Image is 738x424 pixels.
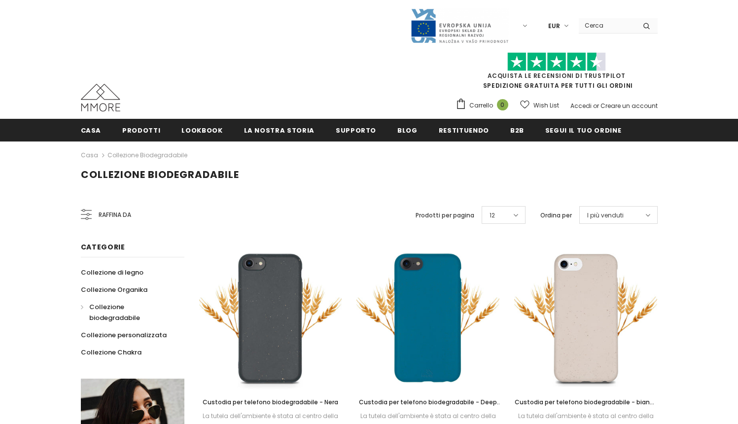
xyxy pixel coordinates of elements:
[244,119,315,141] a: La nostra storia
[107,151,187,159] a: Collezione biodegradabile
[81,298,174,326] a: Collezione biodegradabile
[181,126,222,135] span: Lookbook
[410,21,509,30] a: Javni Razpis
[99,210,131,220] span: Raffina da
[356,397,499,408] a: Custodia per telefono biodegradabile - Deep Sea Blue
[397,126,418,135] span: Blog
[199,397,342,408] a: Custodia per telefono biodegradabile - Nera
[81,264,143,281] a: Collezione di legno
[469,101,493,110] span: Carrello
[81,84,120,111] img: Casi MMORE
[587,211,624,220] span: I più venduti
[520,97,559,114] a: Wish List
[89,302,140,322] span: Collezione biodegradabile
[203,398,338,406] span: Custodia per telefono biodegradabile - Nera
[122,126,160,135] span: Prodotti
[181,119,222,141] a: Lookbook
[579,18,635,33] input: Search Site
[81,149,98,161] a: Casa
[81,126,102,135] span: Casa
[122,119,160,141] a: Prodotti
[439,126,489,135] span: Restituendo
[488,71,626,80] a: Acquista le recensioni di TrustPilot
[416,211,474,220] label: Prodotti per pagina
[81,344,141,361] a: Collezione Chakra
[81,281,147,298] a: Collezione Organika
[456,57,658,90] span: SPEDIZIONE GRATUITA PER TUTTI GLI ORDINI
[244,126,315,135] span: La nostra storia
[456,98,513,113] a: Carrello 0
[359,398,501,417] span: Custodia per telefono biodegradabile - Deep Sea Blue
[81,119,102,141] a: Casa
[336,119,376,141] a: supporto
[81,242,125,252] span: Categorie
[548,21,560,31] span: EUR
[600,102,658,110] a: Creare un account
[81,326,167,344] a: Collezione personalizzata
[81,348,141,357] span: Collezione Chakra
[507,52,606,71] img: Fidati di Pilot Stars
[510,126,524,135] span: B2B
[514,397,657,408] a: Custodia per telefono biodegradabile - bianco naturale
[81,330,167,340] span: Collezione personalizzata
[515,398,657,417] span: Custodia per telefono biodegradabile - bianco naturale
[545,119,621,141] a: Segui il tuo ordine
[336,126,376,135] span: supporto
[490,211,495,220] span: 12
[570,102,592,110] a: Accedi
[540,211,572,220] label: Ordina per
[545,126,621,135] span: Segui il tuo ordine
[497,99,508,110] span: 0
[410,8,509,44] img: Javni Razpis
[593,102,599,110] span: or
[397,119,418,141] a: Blog
[81,168,239,181] span: Collezione biodegradabile
[533,101,559,110] span: Wish List
[510,119,524,141] a: B2B
[81,285,147,294] span: Collezione Organika
[439,119,489,141] a: Restituendo
[81,268,143,277] span: Collezione di legno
